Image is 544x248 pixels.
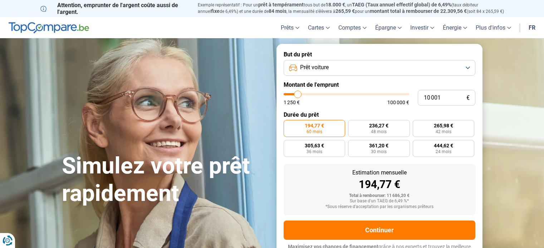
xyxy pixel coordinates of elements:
[304,17,334,38] a: Cartes
[307,130,322,134] span: 60 mois
[466,95,470,101] span: €
[305,123,324,128] span: 194,77 €
[371,130,387,134] span: 48 mois
[438,17,471,38] a: Énergie
[9,22,89,34] img: TopCompare
[371,150,387,154] span: 30 mois
[371,17,406,38] a: Épargne
[334,17,371,38] a: Comptes
[369,123,388,128] span: 236,27 €
[284,221,475,240] button: Continuer
[335,8,355,14] span: 265,59 €
[436,130,451,134] span: 42 mois
[305,143,324,148] span: 305,63 €
[289,170,470,176] div: Estimation mensuelle
[289,204,470,209] div: *Sous réserve d'acceptation par les organismes prêteurs
[284,111,475,118] label: Durée du prêt
[258,2,304,7] span: prêt à tempérament
[387,100,409,105] span: 100 000 €
[307,150,322,154] span: 36 mois
[524,17,540,38] a: fr
[211,8,220,14] span: fixe
[352,2,451,7] span: TAEG (Taux annuel effectif global) de 6,49%
[284,100,300,105] span: 1 250 €
[369,143,388,148] span: 361,20 €
[325,2,345,7] span: 18.000 €
[269,8,286,14] span: 84 mois
[289,179,470,190] div: 194,77 €
[370,8,467,14] span: montant total à rembourser de 22.309,56 €
[284,60,475,76] button: Prêt voiture
[300,64,329,71] span: Prêt voiture
[62,152,268,207] h1: Simulez votre prêt rapidement
[40,2,189,15] p: Attention, emprunter de l'argent coûte aussi de l'argent.
[406,17,438,38] a: Investir
[289,199,470,204] div: Sur base d'un TAEG de 6,49 %*
[276,17,304,38] a: Prêts
[198,2,504,15] p: Exemple représentatif : Pour un tous but de , un (taux débiteur annuel de 6,49%) et une durée de ...
[284,81,475,88] label: Montant de l'emprunt
[471,17,515,38] a: Plus d'infos
[289,193,470,198] div: Total à rembourser: 11 686,20 €
[434,123,453,128] span: 265,98 €
[436,150,451,154] span: 24 mois
[434,143,453,148] span: 444,62 €
[284,51,475,58] label: But du prêt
